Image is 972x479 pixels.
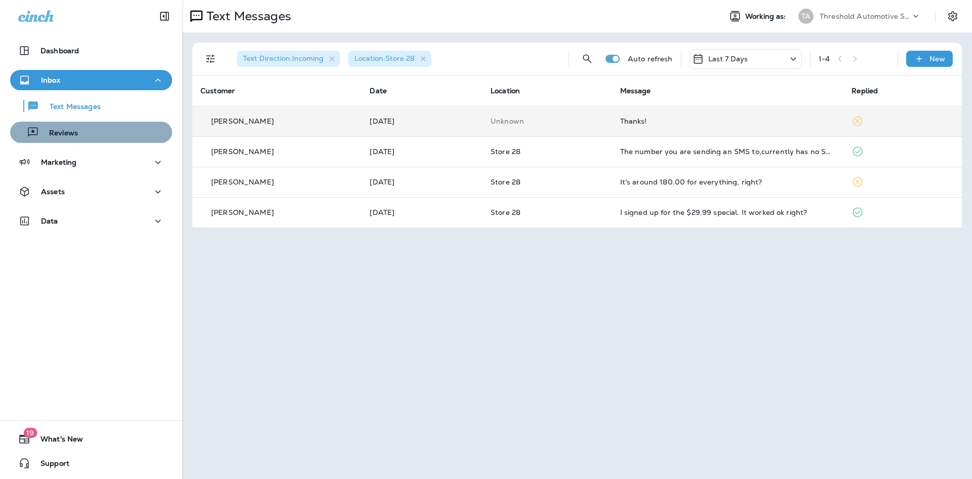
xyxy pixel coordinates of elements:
span: 19 [23,428,37,438]
div: 1 - 4 [819,55,830,63]
button: Filters [200,49,221,69]
button: Dashboard [10,41,172,61]
span: Replied [852,86,878,95]
p: Inbox [41,76,60,84]
span: Support [30,459,69,471]
button: Data [10,211,172,231]
button: Collapse Sidebar [150,6,179,26]
p: New [929,55,945,63]
button: Support [10,453,172,473]
button: Reviews [10,122,172,143]
p: Last 7 Days [708,55,748,63]
span: Customer [200,86,235,95]
div: Text Direction:Incoming [237,51,340,67]
span: Working as: [745,12,788,21]
p: [PERSON_NAME] [211,117,274,125]
div: Thanks! [620,117,836,125]
p: [PERSON_NAME] [211,148,274,156]
div: TA [798,9,814,24]
p: Text Messages [39,102,101,112]
p: Reviews [39,129,78,138]
button: Inbox [10,70,172,90]
p: Text Messages [202,9,291,24]
div: It's around 180.00 for everything, right? [620,178,836,186]
div: I signed up for the $29.99 special. It worked ok right? [620,208,836,216]
p: Marketing [41,158,76,166]
span: Location [491,86,520,95]
button: Assets [10,181,172,202]
p: Aug 21, 2025 03:51 PM [370,178,474,186]
span: Location : Store 28 [354,54,415,63]
p: Threshold Automotive Service dba Grease Monkey [820,12,911,20]
div: The number you are sending an SMS to,currently has no SMS capabilities. [620,148,836,156]
p: [PERSON_NAME] [211,178,274,186]
span: Date [370,86,387,95]
p: Aug 22, 2025 09:23 AM [370,148,474,156]
p: Aug 23, 2025 12:07 PM [370,117,474,125]
button: Marketing [10,152,172,172]
p: Data [41,217,58,225]
p: Aug 18, 2025 05:16 PM [370,208,474,216]
p: [PERSON_NAME] [211,208,274,216]
button: Settings [944,7,962,25]
p: Dashboard [40,47,79,55]
span: Message [620,86,651,95]
span: Store 28 [491,208,520,217]
p: Assets [41,188,65,196]
span: Store 28 [491,147,520,156]
button: Search Messages [577,49,597,69]
span: Text Direction : Incoming [243,54,323,63]
button: 19What's New [10,429,172,449]
span: What's New [30,435,83,447]
p: Auto refresh [628,55,673,63]
span: Store 28 [491,177,520,187]
p: This customer does not have a last location and the phone number they messaged is not assigned to... [491,117,604,125]
div: Location:Store 28 [348,51,431,67]
button: Text Messages [10,95,172,117]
